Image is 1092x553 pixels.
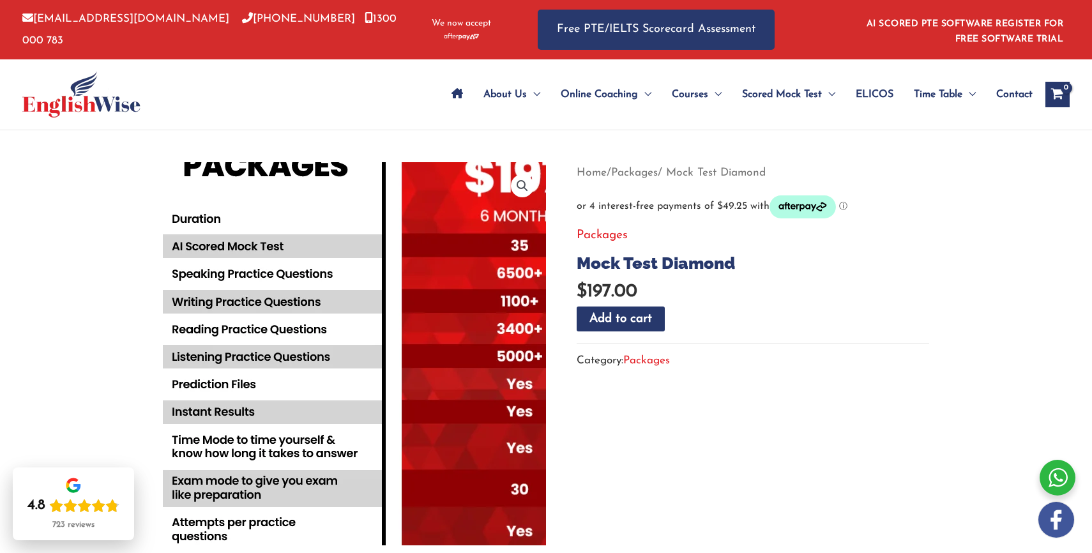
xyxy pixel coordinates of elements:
span: Menu Toggle [708,72,722,117]
bdi: 197.00 [577,283,637,301]
span: Menu Toggle [638,72,651,117]
a: About UsMenu Toggle [473,72,550,117]
a: Online CoachingMenu Toggle [550,72,662,117]
span: We now accept [432,17,491,30]
span: Online Coaching [561,72,638,117]
a: [PHONE_NUMBER] [242,13,355,24]
a: Scored Mock TestMenu Toggle [732,72,846,117]
nav: Site Navigation: Main Menu [441,72,1033,117]
nav: Breadcrumb [577,162,929,183]
div: 723 reviews [52,520,95,530]
a: Free PTE/IELTS Scorecard Assessment [538,10,775,50]
span: About Us [483,72,527,117]
h1: Mock Test Diamond [577,254,929,273]
a: ELICOS [846,72,904,117]
img: white-facebook.png [1038,502,1074,538]
button: Add to cart [577,307,665,331]
span: Courses [672,72,708,117]
a: Packages [623,355,670,366]
a: Packages [577,229,628,241]
a: Contact [986,72,1033,117]
span: Time Table [914,72,962,117]
span: Menu Toggle [962,72,976,117]
img: cropped-ew-logo [22,72,140,117]
a: Time TableMenu Toggle [904,72,986,117]
img: Afterpay-Logo [444,33,479,40]
span: Menu Toggle [527,72,540,117]
a: 1300 000 783 [22,13,397,45]
a: View Shopping Cart, empty [1045,82,1070,107]
a: Home [577,167,607,178]
span: $ [577,283,587,301]
a: View full-screen image gallery [511,174,534,197]
a: [EMAIL_ADDRESS][DOMAIN_NAME] [22,13,229,24]
span: Category: [577,350,670,371]
span: Contact [996,72,1033,117]
a: CoursesMenu Toggle [662,72,732,117]
a: AI SCORED PTE SOFTWARE REGISTER FOR FREE SOFTWARE TRIAL [867,19,1064,44]
div: Rating: 4.8 out of 5 [27,497,119,515]
aside: Header Widget 1 [859,9,1070,50]
a: Packages [611,167,658,178]
span: ELICOS [856,72,893,117]
div: 4.8 [27,497,45,515]
span: Scored Mock Test [742,72,822,117]
span: Menu Toggle [822,72,835,117]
